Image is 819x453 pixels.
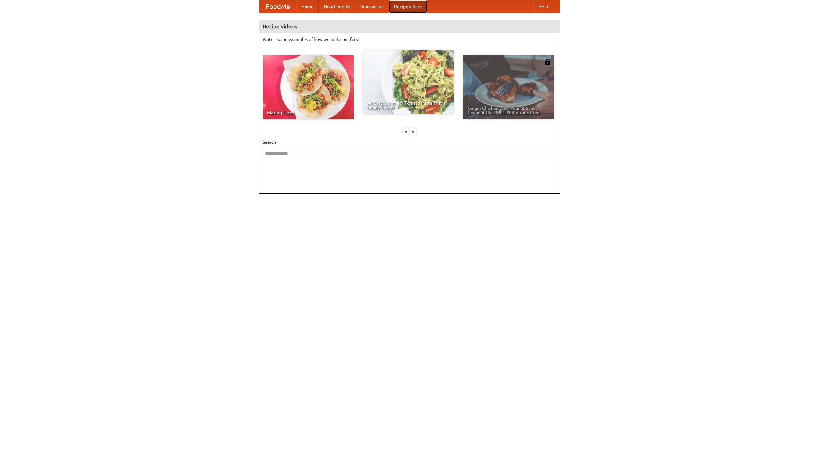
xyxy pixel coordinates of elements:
span: An Easy, Summery Tomato Pasta That's Ready for Fall [367,101,449,110]
a: How it works [319,0,355,13]
h4: Recipe videos [259,20,560,33]
span: Making Tacos [267,110,349,115]
a: Home [296,0,319,13]
p: Watch some examples of how we make our food! [263,36,556,43]
a: Making Tacos [263,55,354,119]
img: 483408.png [545,59,551,65]
a: An Easy, Summery Tomato Pasta That's Ready for Fall [363,50,454,114]
div: » [410,128,416,136]
h5: Search [263,139,556,145]
div: « [403,128,409,136]
a: Help [533,0,553,13]
a: FoodMe [259,0,296,13]
a: Who we are [355,0,389,13]
a: Recipe videos [389,0,427,13]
